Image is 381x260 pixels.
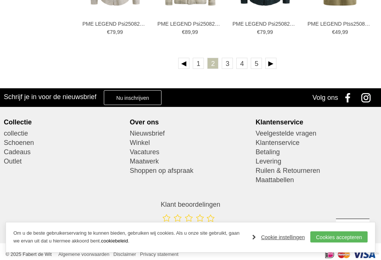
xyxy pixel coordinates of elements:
span: © 2025 Fabert de Wit [6,251,52,257]
a: 5 [251,58,262,69]
a: Maattabellen [256,175,377,185]
a: Instagram [359,88,377,107]
a: PME LEGEND Ptss2508564 T-shirts [307,20,372,27]
a: Vacatures [130,148,252,157]
div: Klantenservice [256,118,377,126]
div: Over ons [130,118,252,126]
a: 1 [193,58,204,69]
a: Facebook [340,88,359,107]
a: Cadeaus [4,148,125,157]
span: 79 [260,29,266,35]
a: Cookies accepteren [310,231,368,242]
a: Ruilen & Retourneren [256,166,377,175]
p: Om u de beste gebruikerservaring te kunnen bieden, gebruiken wij cookies. Als u onze site gebruik... [13,229,245,245]
a: Levering [256,157,377,166]
a: Outlet [4,157,125,166]
span: 99 [342,29,348,35]
span: € [107,29,110,35]
a: PME LEGEND Psi2508211 Overhemden [82,20,147,27]
a: 3 [222,58,233,69]
span: € [332,29,335,35]
a: Veelgestelde vragen [256,129,377,138]
span: 99 [117,29,123,35]
span: € [257,29,260,35]
a: 2 [207,58,218,69]
a: Klantenservice [256,138,377,148]
a: Algemene voorwaarden [58,251,109,257]
h3: Schrijf je in voor de nieuwsbrief [4,93,96,101]
span: 99 [267,29,273,35]
a: Disclaimer [113,251,136,257]
span: 49 [335,29,341,35]
a: Schoenen [4,138,125,148]
a: Maatwerk [130,157,252,166]
a: collectie [4,129,125,138]
a: PME LEGEND Psi2508211 Overhemden [233,20,298,27]
span: , [190,29,192,35]
a: Shoppen op afspraak [130,166,252,175]
span: 89 [185,29,191,35]
span: , [116,29,117,35]
a: Privacy statement [140,251,178,257]
a: Betaling [256,148,377,157]
span: , [266,29,267,35]
img: Mastercard [338,251,350,258]
a: Terug naar boven [336,219,369,252]
img: Visa [352,251,376,258]
img: iDeal [325,251,334,258]
a: Winkel [130,138,252,148]
a: Nieuwsbrief [130,129,252,138]
div: Collectie [4,118,125,126]
a: 4 [236,58,247,69]
a: Divide [370,249,379,258]
span: , [341,29,342,35]
a: Nu inschrijven [104,90,161,105]
span: 79 [110,29,116,35]
a: Cookie instellingen [252,232,305,243]
a: PME LEGEND Psi2508205 Overhemden [157,20,222,27]
a: cookiebeleid [101,238,128,244]
span: € [182,29,185,35]
span: 99 [192,29,198,35]
div: Volg ons [313,88,338,107]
